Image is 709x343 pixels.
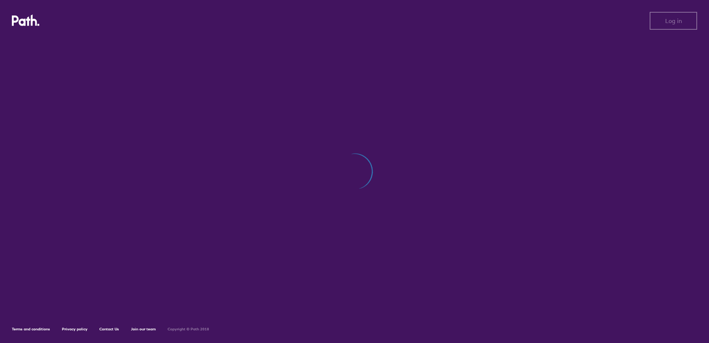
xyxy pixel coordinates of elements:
[665,17,682,24] span: Log in
[99,327,119,331] a: Contact Us
[12,327,50,331] a: Terms and conditions
[650,12,697,30] button: Log in
[168,327,209,331] h6: Copyright © Path 2018
[131,327,156,331] a: Join our team
[62,327,88,331] a: Privacy policy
